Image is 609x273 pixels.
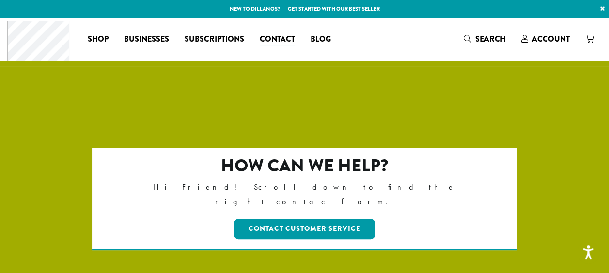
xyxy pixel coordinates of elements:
a: Shop [80,31,116,47]
p: Hi Friend! Scroll down to find the right contact form. [134,180,475,209]
span: Contact [260,33,295,45]
span: Businesses [124,33,169,45]
a: Get started with our best seller [288,5,380,13]
span: Search [475,33,506,45]
span: Account [532,33,570,45]
span: Subscriptions [185,33,244,45]
a: Contact Customer Service [234,219,375,239]
a: Search [456,31,514,47]
span: Shop [88,33,109,45]
h2: How can we help? [134,155,475,176]
span: Blog [311,33,331,45]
